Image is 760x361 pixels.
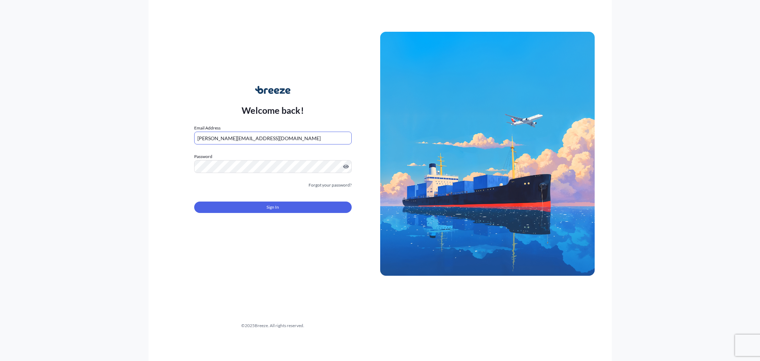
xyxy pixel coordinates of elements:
[267,204,279,211] span: Sign In
[343,164,349,169] button: Show password
[194,153,352,160] label: Password
[194,202,352,213] button: Sign In
[242,105,304,116] p: Welcome back!
[166,322,380,329] div: © 2025 Breeze. All rights reserved.
[194,124,221,132] label: Email Address
[309,182,352,189] a: Forgot your password?
[194,132,352,144] input: example@gmail.com
[380,32,595,276] img: Ship illustration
